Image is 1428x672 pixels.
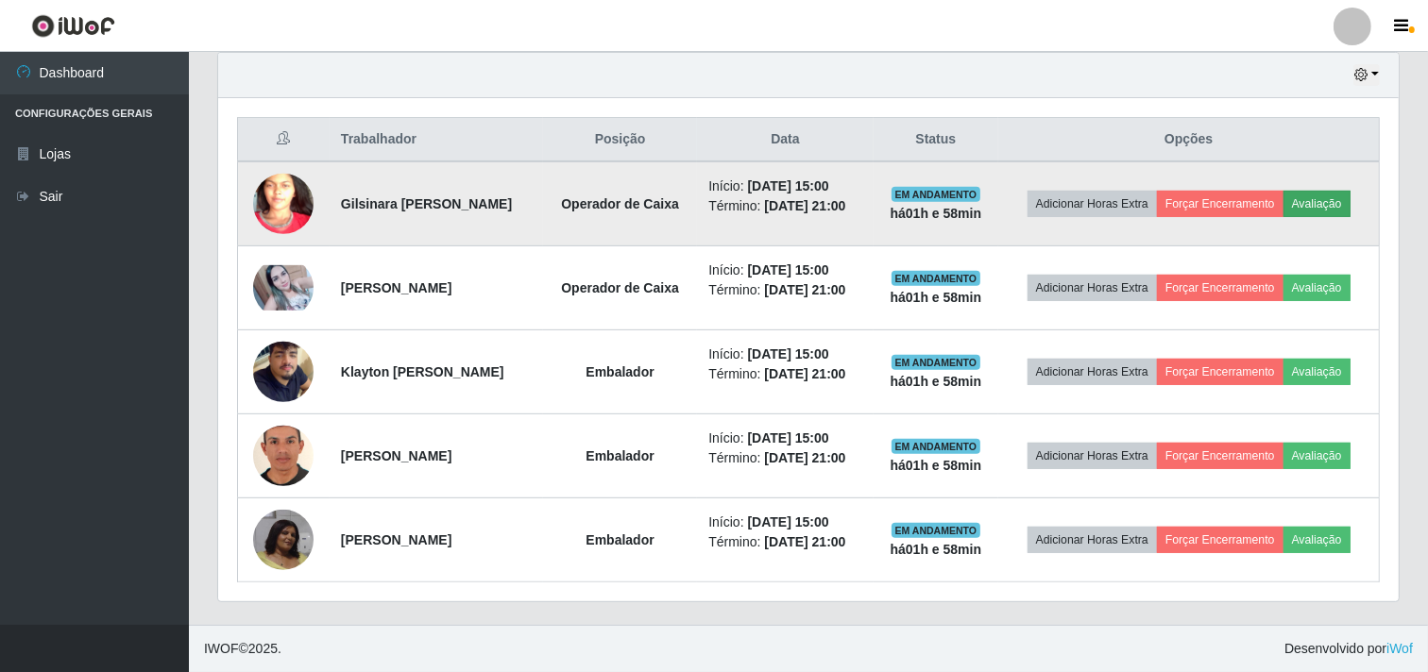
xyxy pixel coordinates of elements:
[748,430,829,445] time: [DATE] 15:00
[708,428,861,448] li: Início:
[341,448,451,463] strong: [PERSON_NAME]
[1028,275,1157,301] button: Adicionar Horas Extra
[708,532,861,552] li: Término:
[1283,275,1351,301] button: Avaliação
[697,118,873,162] th: Data
[253,412,314,500] img: 1753979789562.jpeg
[341,532,451,547] strong: [PERSON_NAME]
[31,14,115,38] img: CoreUI Logo
[748,178,829,193] time: [DATE] 15:00
[708,196,861,216] li: Término:
[1157,443,1283,469] button: Forçar Encerramento
[891,458,982,473] strong: há 01 h e 58 min
[253,510,314,570] img: 1755965630381.jpeg
[1283,359,1351,385] button: Avaliação
[764,450,845,465] time: [DATE] 21:00
[561,196,679,211] strong: Operador de Caixa
[204,639,281,659] span: © 2025 .
[708,280,861,300] li: Término:
[892,187,981,202] span: EM ANDAMENTO
[748,262,829,277] time: [DATE] 15:00
[891,206,982,221] strong: há 01 h e 58 min
[1028,527,1157,553] button: Adicionar Horas Extra
[1157,527,1283,553] button: Forçar Encerramento
[341,280,451,295] strong: [PERSON_NAME]
[708,260,861,280] li: Início:
[892,355,981,370] span: EM ANDAMENTO
[764,366,845,381] time: [DATE] 21:00
[708,364,861,384] li: Término:
[1386,641,1413,656] a: iWof
[341,364,504,379] strong: Klayton [PERSON_NAME]
[1283,191,1351,217] button: Avaliação
[892,439,981,454] span: EM ANDAMENTO
[891,374,982,389] strong: há 01 h e 58 min
[892,271,981,286] span: EM ANDAMENTO
[1283,443,1351,469] button: Avaliação
[253,265,314,311] img: 1668045195868.jpeg
[1157,359,1283,385] button: Forçar Encerramento
[748,514,829,529] time: [DATE] 15:00
[764,282,845,297] time: [DATE] 21:00
[1283,527,1351,553] button: Avaliação
[764,534,845,549] time: [DATE] 21:00
[586,364,654,379] strong: Embalador
[204,641,239,656] span: IWOF
[1157,191,1283,217] button: Forçar Encerramento
[1028,359,1157,385] button: Adicionar Horas Extra
[586,532,654,547] strong: Embalador
[1028,191,1157,217] button: Adicionar Horas Extra
[586,448,654,463] strong: Embalador
[1157,275,1283,301] button: Forçar Encerramento
[341,196,512,211] strong: Gilsinara [PERSON_NAME]
[998,118,1379,162] th: Opções
[891,542,982,557] strong: há 01 h e 58 min
[874,118,999,162] th: Status
[748,346,829,361] time: [DATE] 15:00
[708,512,861,532] li: Início:
[253,318,314,426] img: 1752843013867.jpeg
[892,523,981,538] span: EM ANDAMENTO
[708,176,861,196] li: Início:
[708,344,861,364] li: Início:
[1028,443,1157,469] button: Adicionar Horas Extra
[561,280,679,295] strong: Operador de Caixa
[543,118,697,162] th: Posição
[891,290,982,305] strong: há 01 h e 58 min
[708,448,861,468] li: Término:
[764,198,845,213] time: [DATE] 21:00
[253,139,314,270] img: 1630764060757.jpeg
[1284,639,1413,659] span: Desenvolvido por
[330,118,543,162] th: Trabalhador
